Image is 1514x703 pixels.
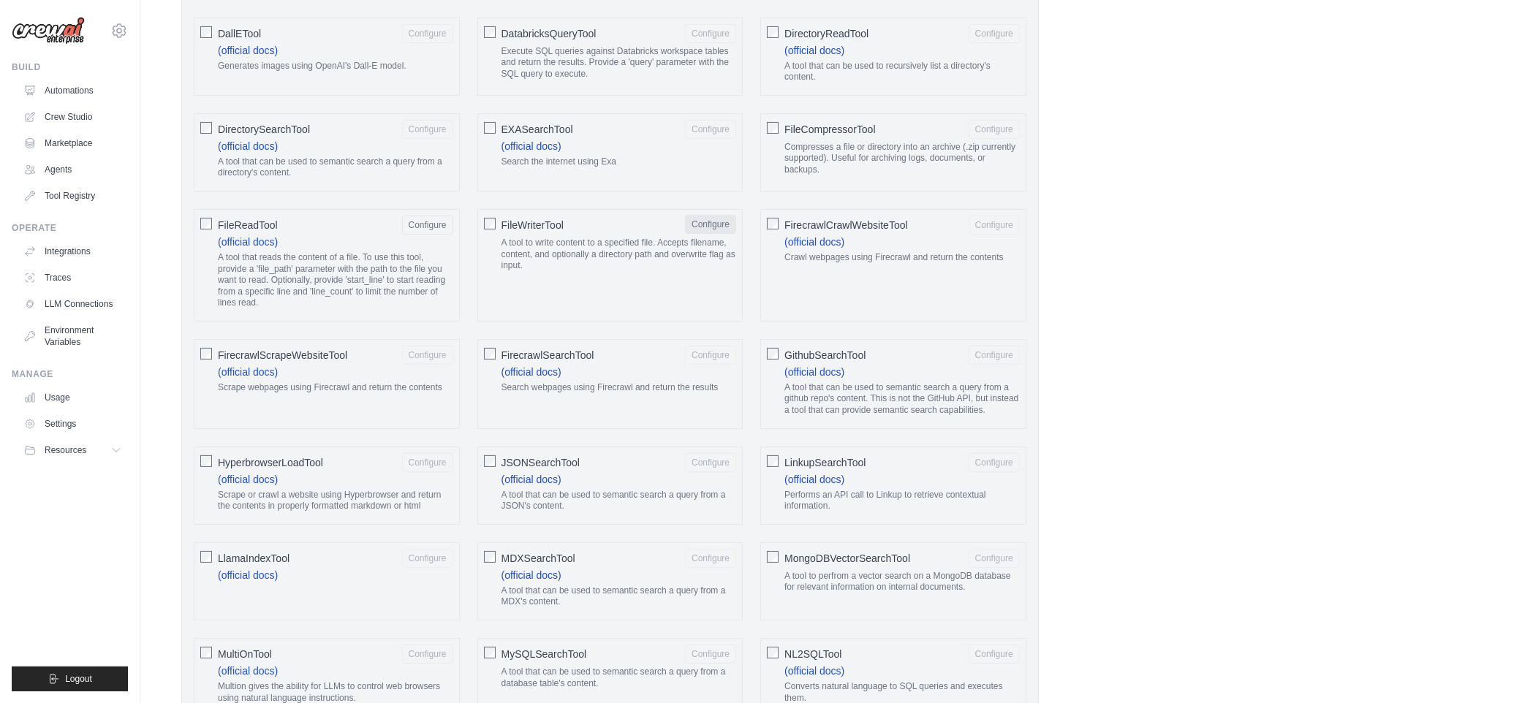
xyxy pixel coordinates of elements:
span: DallETool [218,26,261,41]
img: Logo [12,17,85,45]
p: Search webpages using Firecrawl and return the results [501,382,737,394]
a: (official docs) [784,45,844,56]
span: FileWriterTool [501,218,564,232]
span: MultiOnTool [218,647,272,661]
a: (official docs) [784,366,844,378]
p: A tool that can be used to recursively list a directory's content. [784,61,1020,83]
p: Scrape webpages using Firecrawl and return the contents [218,382,453,394]
p: A tool that can be used to semantic search a query from a database table's content. [501,666,737,689]
button: MDXSearchTool (official docs) A tool that can be used to semantic search a query from a MDX's con... [685,549,736,568]
span: Logout [65,673,92,685]
span: LlamaIndexTool [218,551,289,566]
p: Crawl webpages using Firecrawl and return the contents [784,252,1020,264]
button: MultiOnTool (official docs) Multion gives the ability for LLMs to control web browsers using natu... [402,645,453,664]
button: DatabricksQueryTool Execute SQL queries against Databricks workspace tables and return the result... [685,24,736,43]
div: Manage [12,368,128,380]
a: Crew Studio [18,105,128,129]
span: FileReadTool [218,218,278,232]
button: NL2SQLTool (official docs) Converts natural language to SQL queries and executes them. [969,645,1020,664]
a: Traces [18,266,128,289]
button: DallETool (official docs) Generates images using OpenAI's Dall-E model. [402,24,453,43]
span: FirecrawlCrawlWebsiteTool [784,218,908,232]
button: FirecrawlSearchTool (official docs) Search webpages using Firecrawl and return the results [685,346,736,365]
div: Build [12,61,128,73]
span: DatabricksQueryTool [501,26,597,41]
button: LinkupSearchTool (official docs) Performs an API call to Linkup to retrieve contextual information. [969,453,1020,472]
a: Usage [18,386,128,409]
a: (official docs) [501,569,561,581]
button: MySQLSearchTool A tool that can be used to semantic search a query from a database table's content. [685,645,736,664]
button: Logout [12,666,128,691]
a: (official docs) [218,665,278,677]
p: Performs an API call to Linkup to retrieve contextual information. [784,490,1020,512]
span: MySQLSearchTool [501,647,587,661]
a: (official docs) [501,140,561,152]
a: (official docs) [784,236,844,248]
p: A tool to write content to a specified file. Accepts filename, content, and optionally a director... [501,237,737,272]
button: FirecrawlScrapeWebsiteTool (official docs) Scrape webpages using Firecrawl and return the contents [402,346,453,365]
p: Compresses a file or directory into an archive (.zip currently supported). Useful for archiving l... [784,142,1020,176]
a: LLM Connections [18,292,128,316]
span: MongoDBVectorSearchTool [784,551,910,566]
button: GithubSearchTool (official docs) A tool that can be used to semantic search a query from a github... [969,346,1020,365]
a: (official docs) [218,236,278,248]
button: FileReadTool (official docs) A tool that reads the content of a file. To use this tool, provide a... [402,216,453,235]
button: MongoDBVectorSearchTool A tool to perfrom a vector search on a MongoDB database for relevant info... [969,549,1020,568]
a: (official docs) [218,140,278,152]
a: (official docs) [501,474,561,485]
span: JSONSearchTool [501,455,580,470]
button: FileWriterTool A tool to write content to a specified file. Accepts filename, content, and option... [685,215,736,234]
a: (official docs) [501,366,561,378]
span: Resources [45,444,86,456]
span: FileCompressorTool [784,122,875,137]
a: Environment Variables [18,319,128,354]
button: EXASearchTool (official docs) Search the internet using Exa [685,120,736,139]
span: FirecrawlSearchTool [501,348,594,362]
span: EXASearchTool [501,122,573,137]
span: GithubSearchTool [784,348,866,362]
button: JSONSearchTool (official docs) A tool that can be used to semantic search a query from a JSON's c... [685,453,736,472]
p: Scrape or crawl a website using Hyperbrowser and return the contents in properly formatted markdo... [218,490,453,512]
a: Settings [18,412,128,436]
div: Operate [12,222,128,234]
a: Marketplace [18,132,128,155]
button: FirecrawlCrawlWebsiteTool (official docs) Crawl webpages using Firecrawl and return the contents [969,216,1020,235]
p: A tool that can be used to semantic search a query from a JSON's content. [501,490,737,512]
a: Tool Registry [18,184,128,208]
button: Resources [18,438,128,462]
p: Search the internet using Exa [501,156,737,168]
a: (official docs) [784,665,844,677]
a: (official docs) [784,474,844,485]
p: A tool that reads the content of a file. To use this tool, provide a 'file_path' parameter with t... [218,252,453,309]
span: DirectorySearchTool [218,122,310,137]
p: Execute SQL queries against Databricks workspace tables and return the results. Provide a 'query'... [501,46,737,80]
span: DirectoryReadTool [784,26,868,41]
a: Integrations [18,240,128,263]
button: LlamaIndexTool (official docs) [402,549,453,568]
span: MDXSearchTool [501,551,575,566]
button: DirectorySearchTool (official docs) A tool that can be used to semantic search a query from a dir... [402,120,453,139]
a: (official docs) [218,474,278,485]
p: A tool that can be used to semantic search a query from a MDX's content. [501,585,737,608]
p: A tool that can be used to semantic search a query from a github repo's content. This is not the ... [784,382,1020,417]
span: NL2SQLTool [784,647,841,661]
span: FirecrawlScrapeWebsiteTool [218,348,347,362]
button: FileCompressorTool Compresses a file or directory into an archive (.zip currently supported). Use... [969,120,1020,139]
p: A tool to perfrom a vector search on a MongoDB database for relevant information on internal docu... [784,571,1020,593]
a: (official docs) [218,569,278,581]
a: Automations [18,79,128,102]
p: A tool that can be used to semantic search a query from a directory's content. [218,156,453,179]
a: (official docs) [218,366,278,378]
span: HyperbrowserLoadTool [218,455,323,470]
p: Generates images using OpenAI's Dall-E model. [218,61,453,72]
button: HyperbrowserLoadTool (official docs) Scrape or crawl a website using Hyperbrowser and return the ... [402,453,453,472]
button: DirectoryReadTool (official docs) A tool that can be used to recursively list a directory's content. [969,24,1020,43]
a: (official docs) [218,45,278,56]
span: LinkupSearchTool [784,455,866,470]
a: Agents [18,158,128,181]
